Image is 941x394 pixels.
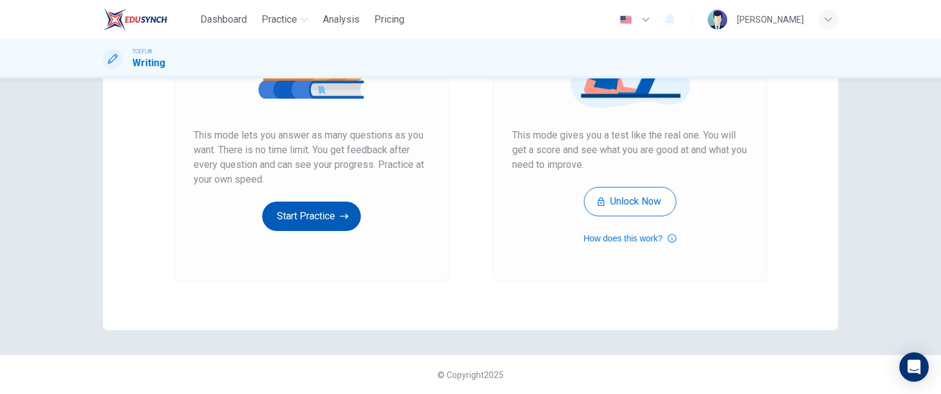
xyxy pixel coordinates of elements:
[103,7,167,32] img: EduSynch logo
[369,9,409,31] button: Pricing
[374,12,404,27] span: Pricing
[103,7,195,32] a: EduSynch logo
[583,231,676,246] button: How does this work?
[899,352,929,382] div: Open Intercom Messenger
[323,12,360,27] span: Analysis
[195,9,252,31] button: Dashboard
[512,128,747,172] span: This mode gives you a test like the real one. You will get a score and see what you are good at a...
[584,187,676,216] button: Unlock Now
[132,47,152,56] span: TOEFL®
[437,370,504,380] span: © Copyright 2025
[257,9,313,31] button: Practice
[708,10,727,29] img: Profile picture
[618,15,633,25] img: en
[194,128,429,187] span: This mode lets you answer as many questions as you want. There is no time limit. You get feedback...
[318,9,365,31] button: Analysis
[200,12,247,27] span: Dashboard
[262,202,361,231] button: Start Practice
[262,12,297,27] span: Practice
[737,12,804,27] div: [PERSON_NAME]
[132,56,165,70] h1: Writing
